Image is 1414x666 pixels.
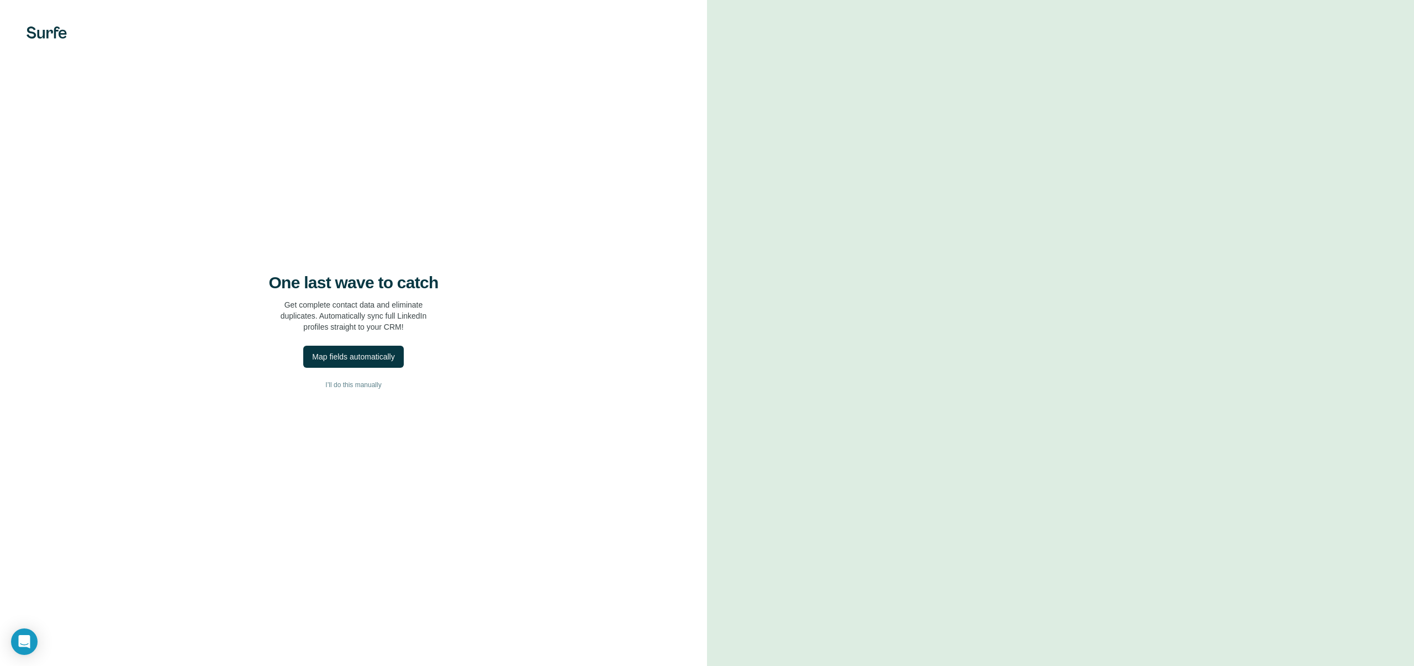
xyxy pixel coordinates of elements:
button: Map fields automatically [303,346,403,368]
button: I’ll do this manually [22,377,685,393]
div: Open Intercom Messenger [11,628,38,655]
span: I’ll do this manually [325,380,381,390]
p: Get complete contact data and eliminate duplicates. Automatically sync full LinkedIn profiles str... [281,299,427,332]
img: Surfe's logo [27,27,67,39]
h4: One last wave to catch [269,273,439,293]
div: Map fields automatically [312,351,394,362]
